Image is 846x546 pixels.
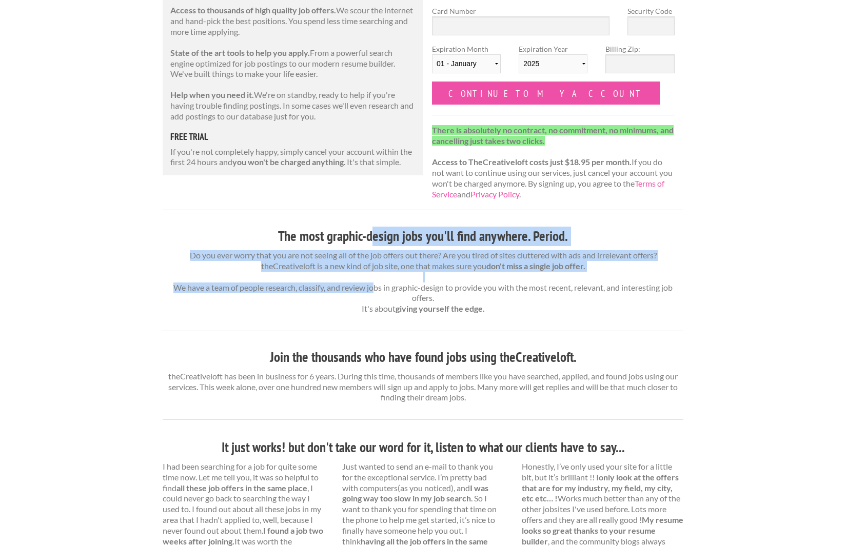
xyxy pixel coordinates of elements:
[432,125,675,200] p: If you do not want to continue using our services, just cancel your account you won't be charged ...
[432,157,632,167] strong: Access to TheCreativeloft costs just $18.95 per month.
[170,48,310,57] strong: State of the art tools to help you apply.
[163,525,323,546] strong: I found a job two weeks after joining.
[163,371,683,403] p: theCreativeloft has been in business for 6 years. During this time, thousands of members like you...
[432,82,660,105] input: Continue to my account
[342,483,488,503] strong: I was going way too slow in my job search
[432,54,501,73] select: Expiration Month
[522,515,683,546] strong: My resume looks so great thanks to your resume builder
[170,5,416,37] p: We scour the internet and hand-pick the best positions. You spend less time searching and more ti...
[519,44,587,82] label: Expiration Year
[232,157,344,167] strong: you won't be charged anything
[170,5,336,15] strong: Access to thousands of high quality job offers.
[605,44,674,54] label: Billing Zip:
[170,90,254,99] strong: Help when you need it.
[522,472,679,503] strong: only look at the offers that are for my industry, my field, my city, etc etc… !
[170,132,416,141] h5: free trial
[176,483,307,493] strong: all these job offers in the same place
[396,304,485,313] strong: giving yourself the edge.
[627,6,675,16] label: Security Code
[170,48,416,79] p: From a powerful search engine optimized for job postings to our modern resume builder. We've buil...
[170,90,416,122] p: We're on standby, ready to help if you're having trouble finding postings. In some cases we'll ev...
[432,178,664,199] a: Terms of Service
[432,125,674,146] strong: There is absolutely no contract, no commitment, no minimums, and cancelling just takes two clicks.
[163,227,683,246] h3: The most graphic-design jobs you'll find anywhere. Period.
[163,438,683,457] h3: It just works! but don't take our word for it, listen to what our clients have to say...
[519,54,587,73] select: Expiration Year
[470,189,519,199] a: Privacy Policy
[170,147,416,168] p: If you're not completely happy, simply cancel your account within the first 24 hours and . It's t...
[486,261,585,271] strong: don't miss a single job offer.
[432,6,609,16] label: Card Number
[163,348,683,367] h3: Join the thousands who have found jobs using theCreativeloft.
[163,250,683,314] p: Do you ever worry that you are not seeing all of the job offers out there? Are you tired of sites...
[432,44,501,82] label: Expiration Month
